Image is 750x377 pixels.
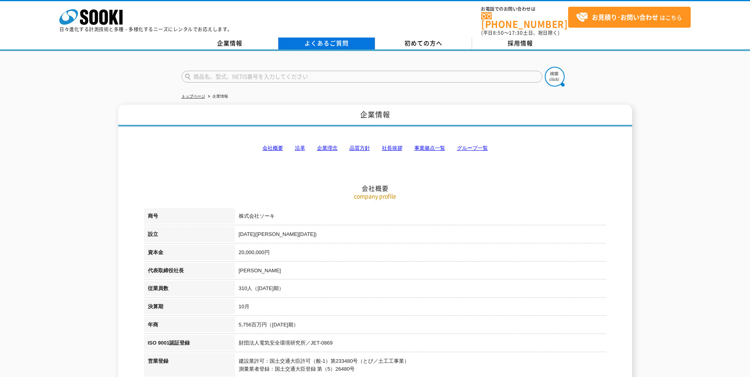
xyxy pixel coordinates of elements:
[349,145,370,151] a: 品質方針
[493,29,504,36] span: 8:50
[144,192,606,200] p: company profile
[278,38,375,49] a: よくあるご質問
[235,299,606,317] td: 10月
[509,29,523,36] span: 17:30
[382,145,402,151] a: 社長挨拶
[235,263,606,281] td: [PERSON_NAME]
[144,226,235,245] th: 設立
[481,7,568,11] span: お電話でのお問い合わせは
[181,71,542,83] input: 商品名、型式、NETIS番号を入力してください
[144,299,235,317] th: 決算期
[181,94,205,98] a: トップページ
[235,317,606,335] td: 5,756百万円（[DATE]期）
[235,226,606,245] td: [DATE]([PERSON_NAME][DATE])
[235,208,606,226] td: 株式会社ソーキ
[144,263,235,281] th: 代表取締役社長
[235,335,606,353] td: 財団法人電気安全環境研究所／JET-0869
[144,105,606,192] h2: 会社概要
[545,67,565,87] img: btn_search.png
[144,335,235,353] th: ISO 9001認証登録
[576,11,682,23] span: はこちら
[568,7,691,28] a: お見積り･お問い合わせはこちら
[295,145,305,151] a: 沿革
[144,317,235,335] th: 年商
[414,145,445,151] a: 事業拠点一覧
[235,281,606,299] td: 310人（[DATE]期）
[235,245,606,263] td: 20,000,000円
[317,145,338,151] a: 企業理念
[481,12,568,28] a: [PHONE_NUMBER]
[206,92,228,101] li: 企業情報
[263,145,283,151] a: 会社概要
[144,281,235,299] th: 従業員数
[481,29,559,36] span: (平日 ～ 土日、祝日除く)
[144,245,235,263] th: 資本金
[118,105,632,126] h1: 企業情報
[472,38,569,49] a: 採用情報
[144,208,235,226] th: 商号
[59,27,232,32] p: 日々進化する計測技術と多種・多様化するニーズにレンタルでお応えします。
[404,39,442,47] span: 初めての方へ
[592,12,658,22] strong: お見積り･お問い合わせ
[181,38,278,49] a: 企業情報
[375,38,472,49] a: 初めての方へ
[457,145,488,151] a: グループ一覧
